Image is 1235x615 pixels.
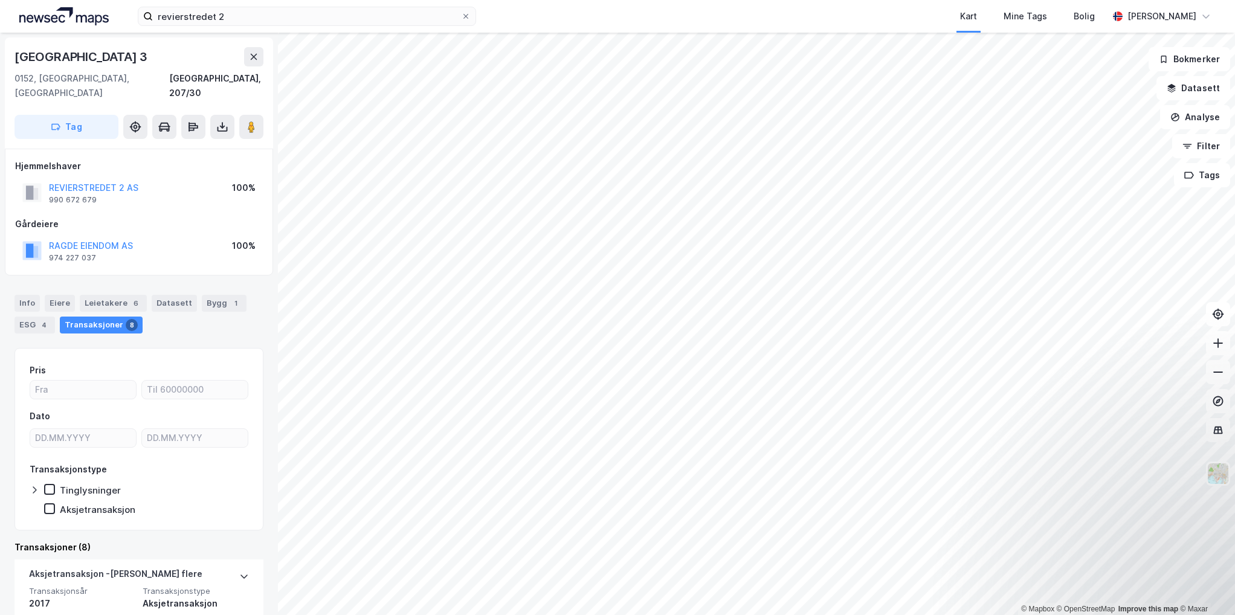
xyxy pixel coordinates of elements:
button: Analyse [1160,105,1230,129]
div: Mine Tags [1004,9,1047,24]
div: Transaksjoner [60,317,143,333]
div: 100% [232,239,256,253]
div: Pris [30,363,46,378]
span: Transaksjonsår [29,586,135,596]
div: Datasett [152,295,197,312]
img: Z [1207,462,1230,485]
div: Gårdeiere [15,217,263,231]
div: 0152, [GEOGRAPHIC_DATA], [GEOGRAPHIC_DATA] [15,71,169,100]
input: DD.MM.YYYY [30,429,136,447]
div: 6 [130,297,142,309]
div: Leietakere [80,295,147,312]
input: Søk på adresse, matrikkel, gårdeiere, leietakere eller personer [153,7,461,25]
div: Aksjetransaksjon [143,596,249,611]
div: Transaksjonstype [30,462,107,477]
div: Dato [30,409,50,423]
div: [GEOGRAPHIC_DATA] 3 [15,47,150,66]
div: [GEOGRAPHIC_DATA], 207/30 [169,71,263,100]
a: Improve this map [1118,605,1178,613]
input: Fra [30,381,136,399]
div: 4 [38,319,50,331]
div: 1 [230,297,242,309]
div: 974 227 037 [49,253,96,263]
div: Kart [960,9,977,24]
div: Aksjetransaksjon - [PERSON_NAME] flere [29,567,202,586]
button: Bokmerker [1149,47,1230,71]
button: Tag [15,115,118,139]
div: Transaksjoner (8) [15,540,263,555]
a: Mapbox [1021,605,1054,613]
div: ESG [15,317,55,333]
div: Eiere [45,295,75,312]
div: 8 [126,319,138,331]
div: Info [15,295,40,312]
img: logo.a4113a55bc3d86da70a041830d287a7e.svg [19,7,109,25]
div: Hjemmelshaver [15,159,263,173]
div: Bygg [202,295,247,312]
div: 2017 [29,596,135,611]
span: Transaksjonstype [143,586,249,596]
button: Filter [1172,134,1230,158]
input: Til 60000000 [142,381,248,399]
button: Datasett [1156,76,1230,100]
div: [PERSON_NAME] [1127,9,1196,24]
div: 990 672 679 [49,195,97,205]
div: Aksjetransaksjon [60,504,135,515]
button: Tags [1174,163,1230,187]
input: DD.MM.YYYY [142,429,248,447]
a: OpenStreetMap [1057,605,1115,613]
div: 100% [232,181,256,195]
div: Bolig [1074,9,1095,24]
div: Tinglysninger [60,485,121,496]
